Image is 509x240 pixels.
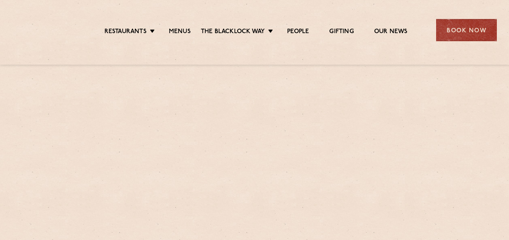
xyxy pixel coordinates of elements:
[374,28,408,37] a: Our News
[12,8,80,53] img: svg%3E
[329,28,354,37] a: Gifting
[104,28,147,37] a: Restaurants
[169,28,191,37] a: Menus
[201,28,265,37] a: The Blacklock Way
[287,28,309,37] a: People
[436,19,497,41] div: Book Now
